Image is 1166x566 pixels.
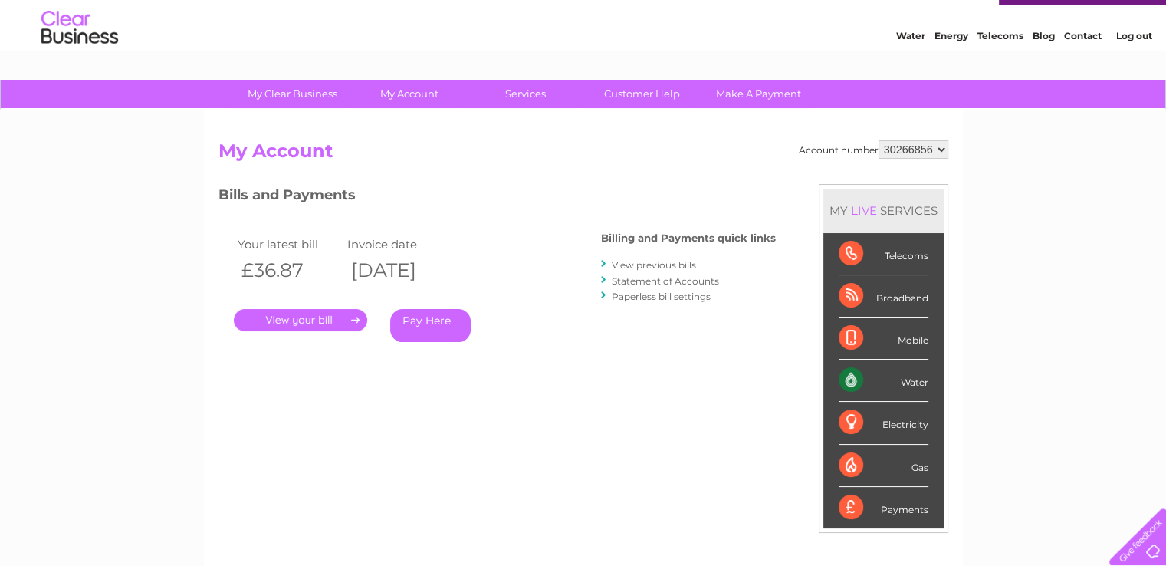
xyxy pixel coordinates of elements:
[1033,65,1055,77] a: Blog
[934,65,968,77] a: Energy
[839,275,928,318] div: Broadband
[612,275,719,287] a: Statement of Accounts
[41,40,119,87] img: logo.png
[823,189,944,232] div: MY SERVICES
[839,445,928,487] div: Gas
[229,80,356,108] a: My Clear Business
[343,255,454,286] th: [DATE]
[218,140,948,169] h2: My Account
[601,232,776,244] h4: Billing and Payments quick links
[1115,65,1151,77] a: Log out
[462,80,589,108] a: Services
[346,80,472,108] a: My Account
[695,80,822,108] a: Make A Payment
[877,8,983,27] a: 0333 014 3131
[234,255,344,286] th: £36.87
[612,259,696,271] a: View previous bills
[579,80,705,108] a: Customer Help
[896,65,925,77] a: Water
[839,318,928,360] div: Mobile
[222,8,946,74] div: Clear Business is a trading name of Verastar Limited (registered in [GEOGRAPHIC_DATA] No. 3667643...
[343,234,454,255] td: Invoice date
[234,309,367,331] a: .
[839,487,928,528] div: Payments
[977,65,1023,77] a: Telecoms
[218,184,776,211] h3: Bills and Payments
[234,234,344,255] td: Your latest bill
[839,402,928,444] div: Electricity
[839,360,928,402] div: Water
[848,203,880,218] div: LIVE
[799,140,948,159] div: Account number
[1064,65,1102,77] a: Contact
[390,309,471,342] a: Pay Here
[612,291,711,302] a: Paperless bill settings
[839,233,928,275] div: Telecoms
